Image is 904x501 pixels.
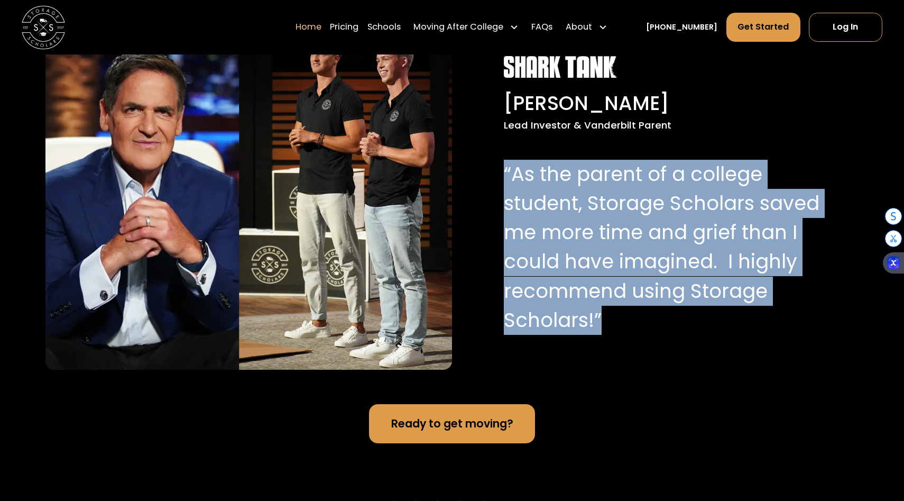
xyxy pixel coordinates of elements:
[22,5,65,49] a: home
[391,416,513,432] div: Ready to get moving?
[296,12,321,42] a: Home
[369,404,536,443] a: Ready to get moving?
[330,12,358,42] a: Pricing
[504,118,824,133] div: Lead Investor & Vanderbilt Parent
[45,26,453,369] img: Mark Cuban with Storage Scholar's co-founders, Sam and Matt.
[809,13,882,42] a: Log In
[413,21,503,34] div: Moving After College
[561,12,612,42] div: About
[504,89,824,118] div: [PERSON_NAME]
[504,56,616,78] img: Shark Tank white logo.
[531,12,552,42] a: FAQs
[566,21,592,34] div: About
[367,12,401,42] a: Schools
[646,21,717,32] a: [PHONE_NUMBER]
[22,5,65,49] img: Storage Scholars main logo
[409,12,523,42] div: Moving After College
[726,13,800,42] a: Get Started
[504,160,824,335] p: “As the parent of a college student, Storage Scholars saved me more time and grief than I could h...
